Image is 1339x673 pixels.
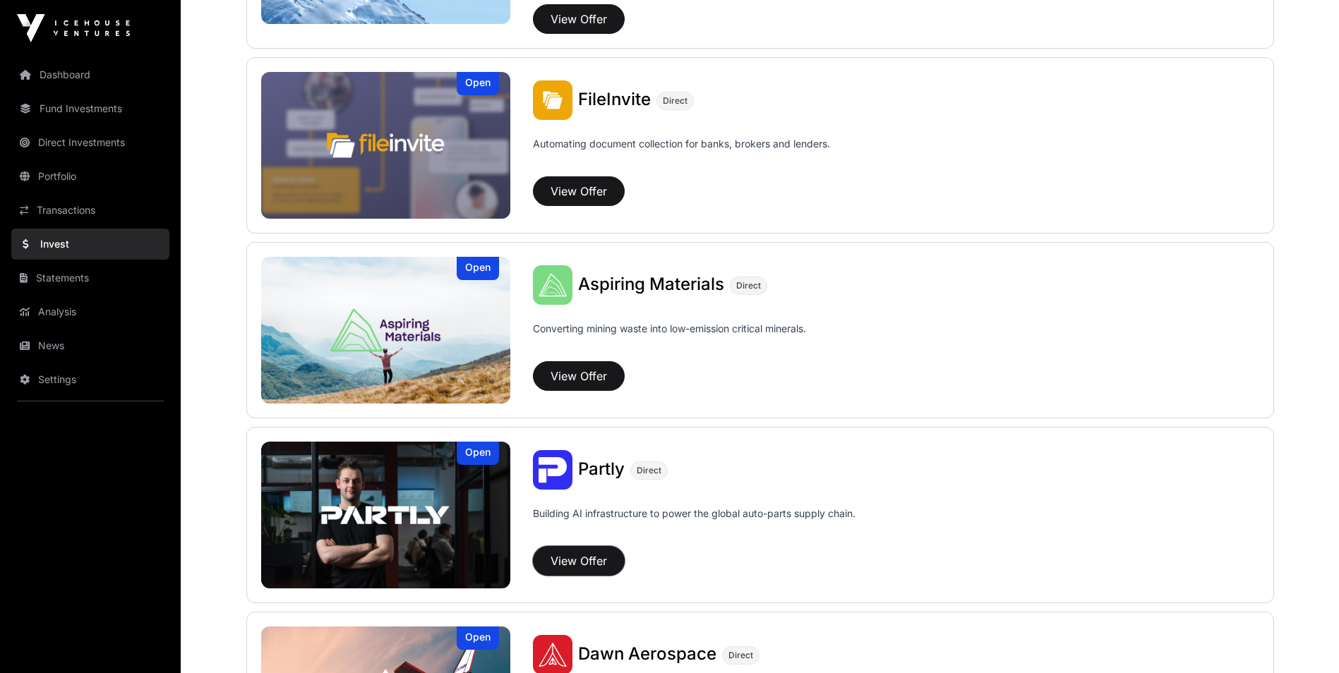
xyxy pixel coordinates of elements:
[457,257,499,280] div: Open
[533,322,806,356] p: Converting mining waste into low-emission critical minerals.
[533,546,625,576] button: View Offer
[261,257,511,404] img: Aspiring Materials
[11,296,169,327] a: Analysis
[261,72,511,219] a: FileInviteOpen
[637,465,661,476] span: Direct
[11,262,169,293] a: Statements
[11,93,169,124] a: Fund Investments
[1268,605,1339,673] iframe: Chat Widget
[533,137,830,171] p: Automating document collection for banks, brokers and lenders.
[578,461,625,479] a: Partly
[11,364,169,395] a: Settings
[261,72,511,219] img: FileInvite
[663,95,687,107] span: Direct
[578,274,724,294] span: Aspiring Materials
[11,59,169,90] a: Dashboard
[533,176,625,206] button: View Offer
[578,645,716,664] a: Dawn Aerospace
[533,507,855,540] p: Building AI infrastructure to power the global auto-parts supply chain.
[261,442,511,588] a: PartlyOpen
[533,4,625,34] button: View Offer
[533,450,572,490] img: Partly
[457,626,499,650] div: Open
[533,265,572,305] img: Aspiring Materials
[578,89,651,109] span: FileInvite
[578,276,724,294] a: Aspiring Materials
[11,195,169,226] a: Transactions
[578,459,625,479] span: Partly
[728,650,753,661] span: Direct
[11,127,169,158] a: Direct Investments
[261,257,511,404] a: Aspiring MaterialsOpen
[261,442,511,588] img: Partly
[457,442,499,465] div: Open
[457,72,499,95] div: Open
[533,80,572,120] img: FileInvite
[578,91,651,109] a: FileInvite
[11,161,169,192] a: Portfolio
[17,14,130,42] img: Icehouse Ventures Logo
[11,229,169,260] a: Invest
[11,330,169,361] a: News
[533,361,625,391] button: View Offer
[578,643,716,664] span: Dawn Aerospace
[736,280,761,291] span: Direct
